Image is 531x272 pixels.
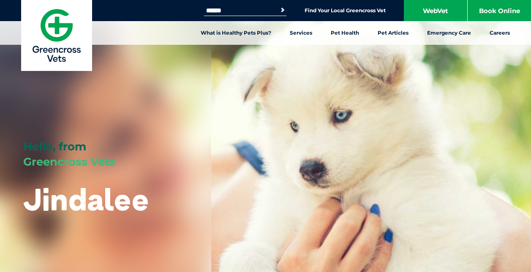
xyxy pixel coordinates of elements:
button: Search [278,6,287,14]
a: Find Your Local Greencross Vet [305,7,386,14]
a: Pet Health [321,21,368,45]
a: Emergency Care [418,21,480,45]
a: Careers [480,21,519,45]
a: What is Healthy Pets Plus? [191,21,280,45]
span: Hello, from [23,140,86,153]
a: Pet Articles [368,21,418,45]
span: Greencross Vets [23,155,115,169]
h1: Jindalee [23,182,149,216]
a: Services [280,21,321,45]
